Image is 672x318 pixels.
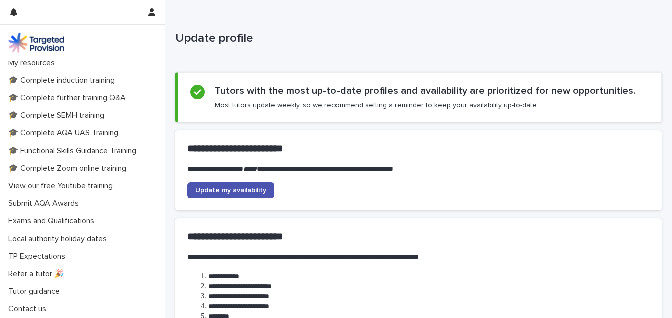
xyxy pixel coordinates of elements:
[4,234,115,244] p: Local authority holiday dates
[187,182,274,198] a: Update my availability
[215,85,635,97] h2: Tutors with the most up-to-date profiles and availability are prioritized for new opportunities.
[4,164,134,173] p: 🎓 Complete Zoom online training
[4,93,134,103] p: 🎓 Complete further training Q&A
[4,128,126,138] p: 🎓 Complete AQA UAS Training
[175,31,658,46] p: Update profile
[195,187,266,194] span: Update my availability
[4,304,54,314] p: Contact us
[4,269,72,279] p: Refer a tutor 🎉
[4,58,63,68] p: My resources
[8,33,64,53] img: M5nRWzHhSzIhMunXDL62
[215,101,538,110] p: Most tutors update weekly, so we recommend setting a reminder to keep your availability up-to-date.
[4,216,102,226] p: Exams and Qualifications
[4,111,112,120] p: 🎓 Complete SEMH training
[4,181,121,191] p: View our free Youtube training
[4,146,144,156] p: 🎓 Functional Skills Guidance Training
[4,76,123,85] p: 🎓 Complete induction training
[4,287,68,296] p: Tutor guidance
[4,252,73,261] p: TP Expectations
[4,199,87,208] p: Submit AQA Awards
